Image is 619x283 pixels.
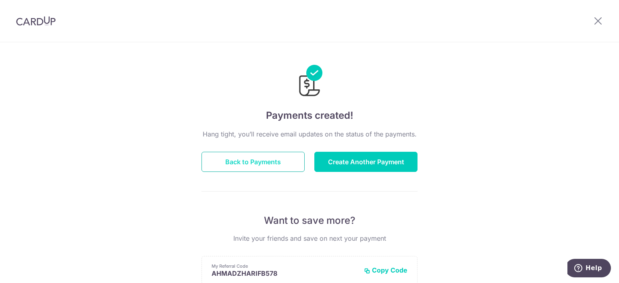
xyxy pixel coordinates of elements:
p: Hang tight, you’ll receive email updates on the status of the payments. [201,129,418,139]
p: Want to save more? [201,214,418,227]
iframe: Opens a widget where you can find more information [567,259,611,279]
button: Copy Code [364,266,407,274]
img: Payments [297,65,322,99]
p: My Referral Code [212,263,357,269]
p: AHMADZHARIFB578 [212,269,357,277]
h4: Payments created! [201,108,418,123]
button: Back to Payments [201,152,305,172]
p: Invite your friends and save on next your payment [201,233,418,243]
button: Create Another Payment [314,152,418,172]
img: CardUp [16,16,56,26]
